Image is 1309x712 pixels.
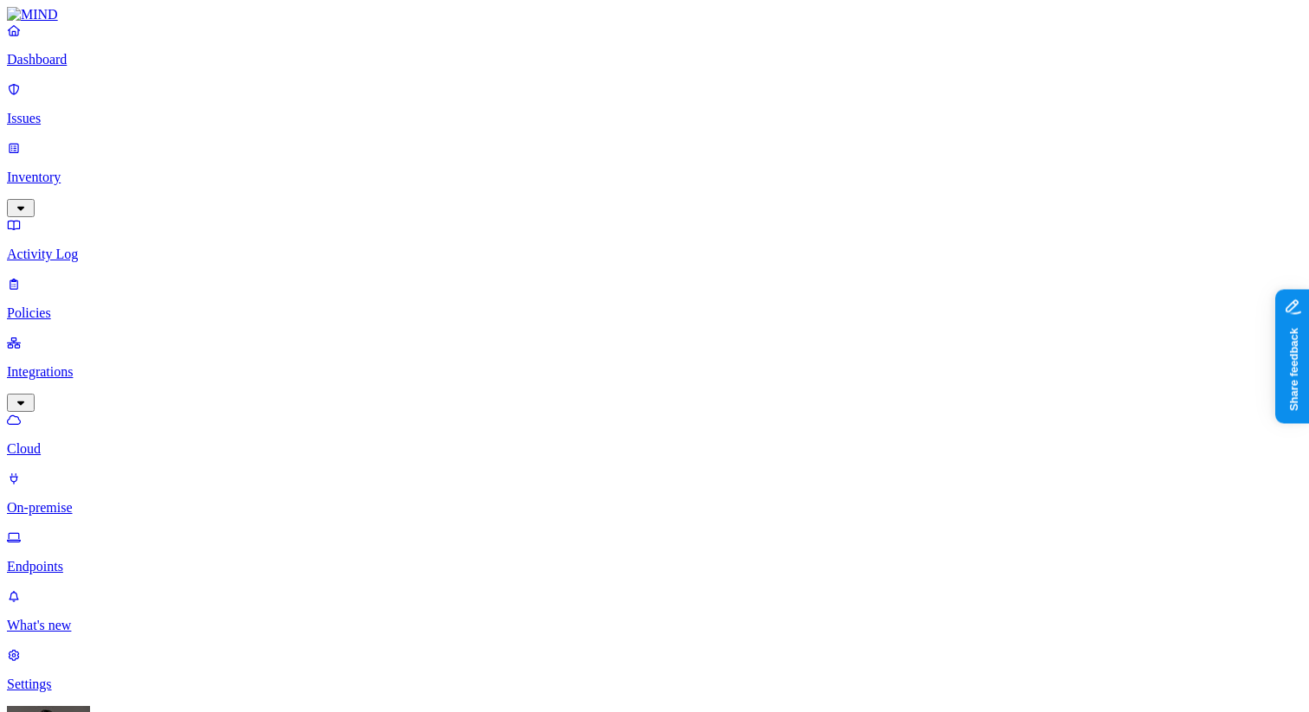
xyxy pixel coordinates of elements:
[7,7,1302,22] a: MIND
[7,140,1302,215] a: Inventory
[7,647,1302,692] a: Settings
[7,441,1302,457] p: Cloud
[7,471,1302,516] a: On-premise
[7,412,1302,457] a: Cloud
[7,7,58,22] img: MIND
[7,559,1302,574] p: Endpoints
[7,170,1302,185] p: Inventory
[7,364,1302,380] p: Integrations
[7,335,1302,409] a: Integrations
[7,276,1302,321] a: Policies
[7,111,1302,126] p: Issues
[7,22,1302,67] a: Dashboard
[7,247,1302,262] p: Activity Log
[7,529,1302,574] a: Endpoints
[7,677,1302,692] p: Settings
[7,217,1302,262] a: Activity Log
[7,81,1302,126] a: Issues
[7,305,1302,321] p: Policies
[7,52,1302,67] p: Dashboard
[7,618,1302,633] p: What's new
[7,500,1302,516] p: On-premise
[7,588,1302,633] a: What's new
